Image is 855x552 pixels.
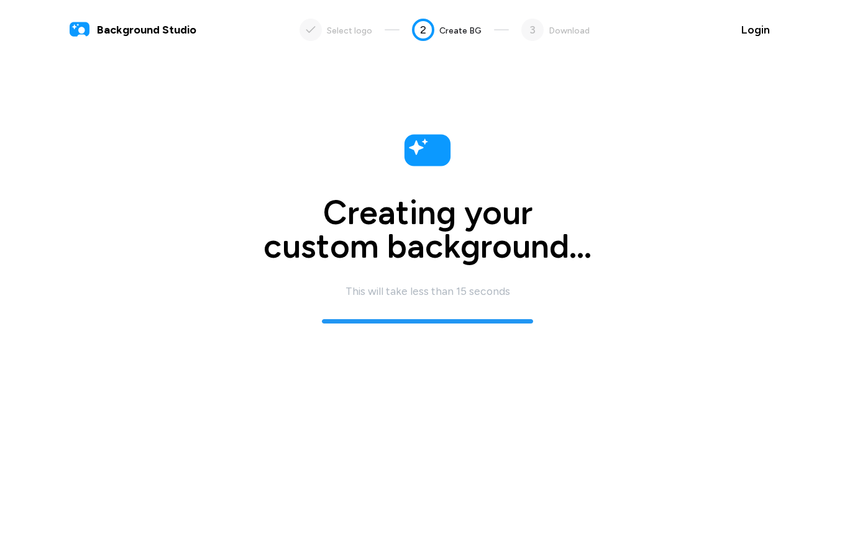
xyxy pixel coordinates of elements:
[204,196,651,263] h1: Creating your custom background...
[726,15,785,45] button: Login
[741,22,770,38] span: Login
[439,25,482,36] span: Create BG
[345,283,510,299] div: This will take less than 15 seconds
[70,20,89,40] img: logo
[529,22,536,38] span: 3
[327,25,372,36] span: Select logo
[70,20,196,40] a: Background Studio
[97,22,196,38] span: Background Studio
[401,124,454,176] img: logo
[420,22,426,38] span: 2
[549,25,590,36] span: Download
